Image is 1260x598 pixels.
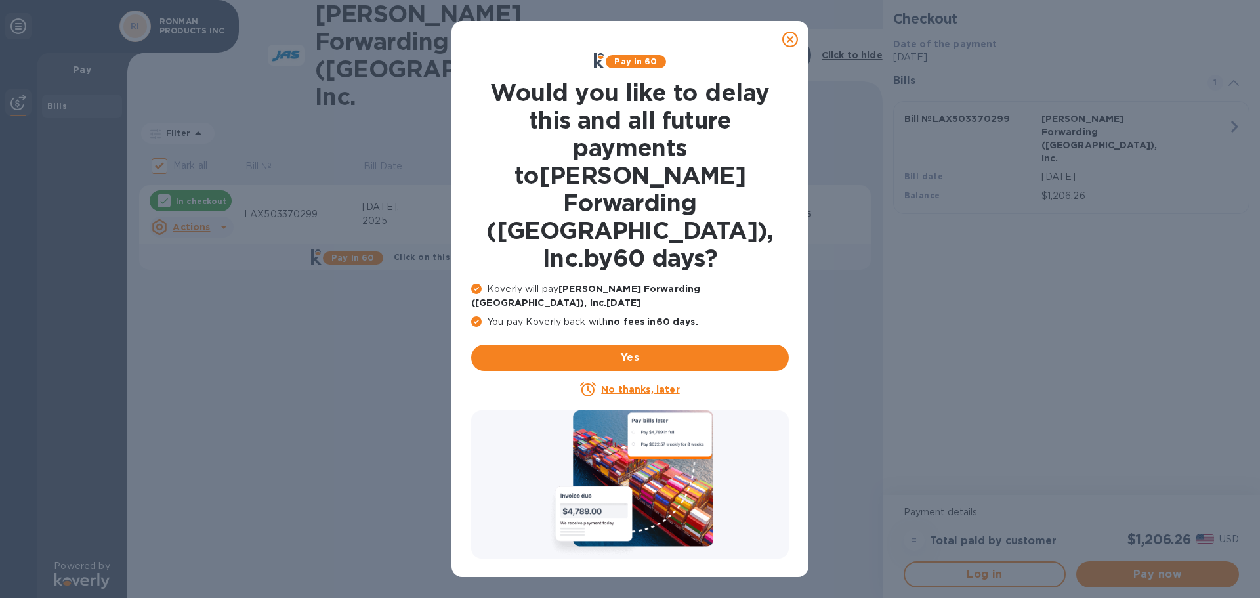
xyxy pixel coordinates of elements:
[471,79,789,272] h1: Would you like to delay this and all future payments to [PERSON_NAME] Forwarding ([GEOGRAPHIC_DAT...
[614,56,657,66] b: Pay in 60
[471,282,789,310] p: Koverly will pay
[471,284,700,308] b: [PERSON_NAME] Forwarding ([GEOGRAPHIC_DATA]), Inc. [DATE]
[471,345,789,371] button: Yes
[608,316,698,327] b: no fees in 60 days .
[601,384,679,395] u: No thanks, later
[482,350,778,366] span: Yes
[471,315,789,329] p: You pay Koverly back with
